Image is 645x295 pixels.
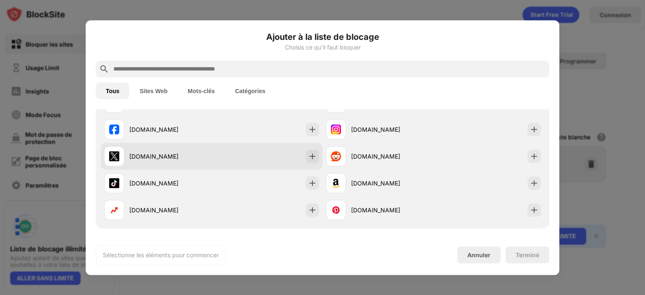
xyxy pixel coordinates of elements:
[96,82,129,99] button: Tous
[96,30,549,43] h6: Ajouter à la liste de blocage
[109,205,119,215] img: favicons
[129,152,212,161] div: [DOMAIN_NAME]
[351,125,433,134] div: [DOMAIN_NAME]
[109,124,119,134] img: favicons
[467,251,490,258] div: Annuler
[331,151,341,161] img: favicons
[331,205,341,215] img: favicons
[351,152,433,161] div: [DOMAIN_NAME]
[103,251,219,259] div: Sélectionne les éléments pour commencer
[351,179,433,188] div: [DOMAIN_NAME]
[178,82,225,99] button: Mots-clés
[129,179,212,188] div: [DOMAIN_NAME]
[129,82,178,99] button: Sites Web
[109,151,119,161] img: favicons
[516,251,539,258] div: Terminé
[331,178,341,188] img: favicons
[99,64,109,74] img: search.svg
[129,206,212,214] div: [DOMAIN_NAME]
[96,44,549,50] div: Choisis ce qu'il faut bloquer
[129,125,212,134] div: [DOMAIN_NAME]
[351,206,433,214] div: [DOMAIN_NAME]
[331,124,341,134] img: favicons
[225,82,275,99] button: Catégories
[109,178,119,188] img: favicons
